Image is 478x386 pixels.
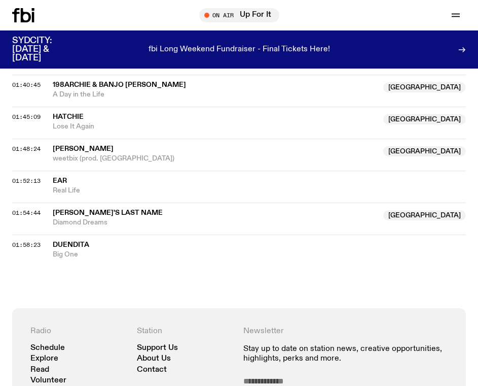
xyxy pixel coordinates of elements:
[53,90,377,100] span: A Day in the Life
[137,327,235,336] h4: Station
[137,344,178,352] a: Support Us
[12,114,41,120] button: 01:45:09
[12,209,41,217] span: 01:54:44
[53,209,163,216] span: [PERSON_NAME]'s Last Name
[383,82,466,92] span: [GEOGRAPHIC_DATA]
[30,344,65,352] a: Schedule
[383,146,466,156] span: [GEOGRAPHIC_DATA]
[53,113,84,120] span: Hatchie
[12,82,41,88] button: 01:40:45
[12,178,41,184] button: 01:52:13
[53,145,114,152] span: [PERSON_NAME]
[243,344,448,364] p: Stay up to date on station news, creative opportunities, highlights, perks and more.
[53,250,466,260] span: Big One
[149,45,330,54] p: fbi Long Weekend Fundraiser - Final Tickets Here!
[12,242,41,248] button: 01:58:23
[137,366,167,374] a: Contact
[12,37,77,62] h3: SYDCITY: [DATE] & [DATE]
[12,146,41,152] button: 01:48:24
[53,177,67,184] span: ear
[53,122,377,132] span: Lose It Again
[12,210,41,216] button: 01:54:44
[53,218,377,228] span: Diamond Dreams
[199,8,279,22] button: On AirUp For It
[12,81,41,89] span: 01:40:45
[30,366,49,374] a: Read
[12,113,41,121] span: 01:45:09
[12,177,41,185] span: 01:52:13
[12,241,41,249] span: 01:58:23
[53,241,89,248] span: duendita
[383,210,466,220] span: [GEOGRAPHIC_DATA]
[53,186,466,196] span: Real Life
[243,327,448,336] h4: Newsletter
[137,355,171,363] a: About Us
[53,154,377,164] span: weetbix (prod. [GEOGRAPHIC_DATA])
[383,114,466,124] span: [GEOGRAPHIC_DATA]
[30,355,58,363] a: Explore
[53,81,186,88] span: 198archie & Banjo [PERSON_NAME]
[12,145,41,153] span: 01:48:24
[30,327,129,336] h4: Radio
[30,377,66,384] a: Volunteer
